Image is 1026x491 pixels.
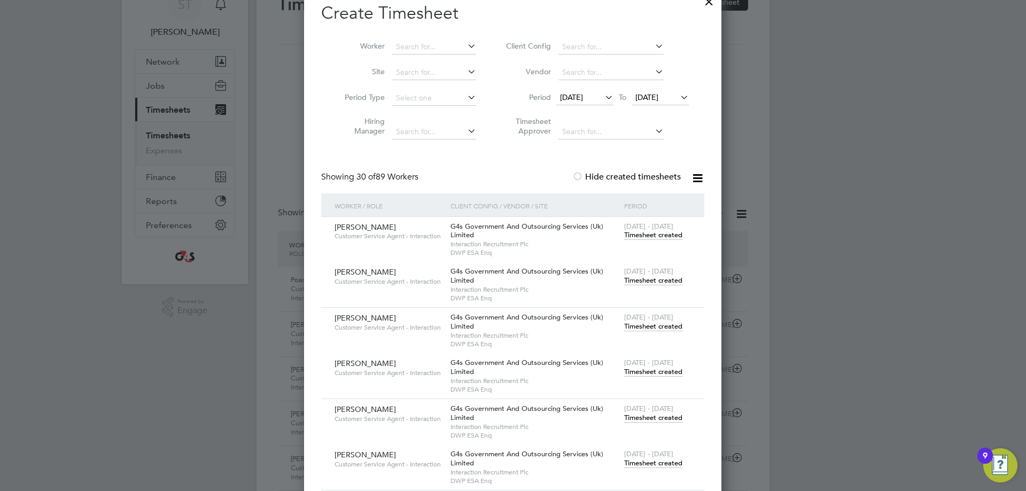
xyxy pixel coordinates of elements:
[624,413,682,423] span: Timesheet created
[503,116,551,136] label: Timesheet Approver
[335,267,396,277] span: [PERSON_NAME]
[983,448,1017,482] button: Open Resource Center, 9 new notifications
[983,456,988,470] div: 9
[335,460,442,469] span: Customer Service Agent - Interaction
[450,477,619,485] span: DWP ESA Enq
[450,313,603,331] span: G4s Government And Outsourcing Services (Uk) Limited
[337,116,385,136] label: Hiring Manager
[356,172,418,182] span: 89 Workers
[450,431,619,440] span: DWP ESA Enq
[624,322,682,331] span: Timesheet created
[321,172,421,183] div: Showing
[558,124,664,139] input: Search for...
[624,449,673,458] span: [DATE] - [DATE]
[335,232,442,240] span: Customer Service Agent - Interaction
[337,67,385,76] label: Site
[560,92,583,102] span: [DATE]
[332,193,448,218] div: Worker / Role
[503,67,551,76] label: Vendor
[450,267,603,285] span: G4s Government And Outsourcing Services (Uk) Limited
[621,193,694,218] div: Period
[503,41,551,51] label: Client Config
[624,276,682,285] span: Timesheet created
[392,65,476,80] input: Search for...
[337,92,385,102] label: Period Type
[450,358,603,376] span: G4s Government And Outsourcing Services (Uk) Limited
[337,41,385,51] label: Worker
[624,458,682,468] span: Timesheet created
[335,358,396,368] span: [PERSON_NAME]
[450,294,619,302] span: DWP ESA Enq
[321,2,704,25] h2: Create Timesheet
[624,358,673,367] span: [DATE] - [DATE]
[335,277,442,286] span: Customer Service Agent - Interaction
[450,377,619,385] span: Interaction Recruitment Plc
[450,468,619,477] span: Interaction Recruitment Plc
[616,90,629,104] span: To
[392,124,476,139] input: Search for...
[335,450,396,459] span: [PERSON_NAME]
[335,369,442,377] span: Customer Service Agent - Interaction
[624,367,682,377] span: Timesheet created
[450,285,619,294] span: Interaction Recruitment Plc
[335,415,442,423] span: Customer Service Agent - Interaction
[450,240,619,248] span: Interaction Recruitment Plc
[624,267,673,276] span: [DATE] - [DATE]
[558,40,664,54] input: Search for...
[335,323,442,332] span: Customer Service Agent - Interaction
[558,65,664,80] input: Search for...
[450,222,603,240] span: G4s Government And Outsourcing Services (Uk) Limited
[624,313,673,322] span: [DATE] - [DATE]
[450,331,619,340] span: Interaction Recruitment Plc
[450,423,619,431] span: Interaction Recruitment Plc
[624,230,682,240] span: Timesheet created
[448,193,621,218] div: Client Config / Vendor / Site
[635,92,658,102] span: [DATE]
[450,385,619,394] span: DWP ESA Enq
[450,248,619,257] span: DWP ESA Enq
[335,222,396,232] span: [PERSON_NAME]
[356,172,376,182] span: 30 of
[450,449,603,467] span: G4s Government And Outsourcing Services (Uk) Limited
[335,404,396,414] span: [PERSON_NAME]
[450,340,619,348] span: DWP ESA Enq
[624,404,673,413] span: [DATE] - [DATE]
[450,404,603,422] span: G4s Government And Outsourcing Services (Uk) Limited
[572,172,681,182] label: Hide created timesheets
[335,313,396,323] span: [PERSON_NAME]
[392,91,476,106] input: Select one
[392,40,476,54] input: Search for...
[624,222,673,231] span: [DATE] - [DATE]
[503,92,551,102] label: Period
